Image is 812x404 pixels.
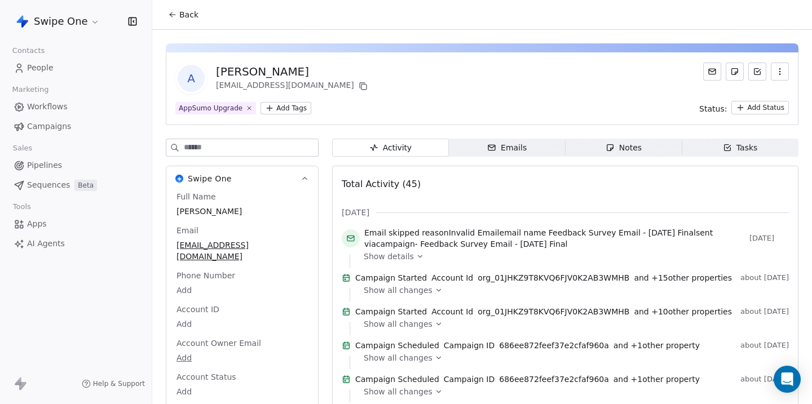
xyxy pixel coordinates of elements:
a: Show all changes [364,352,781,363]
span: Show all changes [364,285,433,296]
span: Campaigns [27,121,71,132]
span: and + 10 other properties [634,306,732,317]
span: reason email name sent via campaign - [364,227,745,250]
span: Campaign Started [355,306,427,317]
span: org_01JHKZ9T8KVQ6FJV0K2AB3WMHB [478,306,629,317]
span: 686ee872feef37e2cfaf960a [499,340,609,351]
button: Back [161,5,205,25]
span: Sequences [27,179,70,191]
div: [EMAIL_ADDRESS][DOMAIN_NAME] [216,79,370,93]
a: Apps [9,215,143,233]
div: Open Intercom Messenger [774,366,801,393]
a: Show details [364,251,781,262]
span: [DATE] [342,207,369,218]
span: Total Activity (45) [342,179,421,189]
a: Workflows [9,97,143,116]
span: A [178,65,205,92]
a: Show all changes [364,285,781,296]
a: Show all changes [364,318,781,330]
span: and + 1 other property [614,374,700,385]
span: about [DATE] [740,273,789,282]
span: about [DATE] [740,307,789,316]
span: People [27,62,54,74]
a: Pipelines [9,156,143,175]
span: about [DATE] [740,341,789,350]
span: Email [174,225,201,236]
button: Add Status [731,101,789,114]
button: Swipe One [14,12,102,31]
div: [PERSON_NAME] [216,64,370,79]
span: Full Name [174,191,218,202]
img: Swipe%20One%20Logo%201-1.svg [16,15,29,28]
span: Help & Support [93,379,145,388]
a: Show all changes [364,386,781,397]
span: Feedback Survey Email - [DATE] Final [420,239,567,248]
span: Account ID [174,304,222,315]
span: Beta [74,180,97,191]
span: Account Id [431,306,473,317]
div: AppSumo Upgrade [179,103,242,113]
span: Campaign Scheduled [355,340,439,351]
span: Campaign ID [444,374,495,385]
span: and + 1 other property [614,340,700,351]
span: Tools [8,198,36,215]
a: Help & Support [82,379,145,388]
span: [EMAIL_ADDRESS][DOMAIN_NAME] [176,239,308,262]
div: Tasks [723,142,758,154]
span: Phone Number [174,270,237,281]
span: Campaign Started [355,272,427,283]
a: People [9,59,143,77]
span: Campaign ID [444,340,495,351]
span: Sales [8,140,37,157]
span: Show all changes [364,352,433,363]
span: Campaign Scheduled [355,374,439,385]
span: Apps [27,218,47,230]
span: Invalid Email [449,228,500,237]
button: Add Tags [261,102,311,114]
span: org_01JHKZ9T8KVQ6FJV0K2AB3WMHB [478,272,629,283]
span: Account Id [431,272,473,283]
span: Status: [699,103,727,114]
span: Back [179,9,198,20]
span: Contacts [7,42,50,59]
a: SequencesBeta [9,176,143,194]
span: Show details [364,251,414,262]
span: Account Status [174,371,239,383]
span: Add [176,386,308,397]
div: Notes [606,142,642,154]
span: Account Owner Email [174,338,263,349]
span: Swipe One [34,14,88,29]
span: 686ee872feef37e2cfaf960a [499,374,609,385]
span: [PERSON_NAME] [176,206,308,217]
span: Email skipped [364,228,420,237]
span: Add [176,318,308,330]
span: [DATE] [749,234,789,243]
span: AI Agents [27,238,65,250]
div: Emails [487,142,527,154]
span: Pipelines [27,159,62,171]
span: Feedback Survey Email - [DATE] Final [549,228,696,237]
span: and + 15 other properties [634,272,732,283]
span: Add [176,285,308,296]
a: AI Agents [9,234,143,253]
span: Marketing [7,81,54,98]
a: Campaigns [9,117,143,136]
span: Show all changes [364,318,433,330]
span: Add [176,352,308,363]
span: Show all changes [364,386,433,397]
span: Swipe One [188,173,232,184]
img: Swipe One [175,175,183,183]
span: about [DATE] [740,375,789,384]
button: Swipe OneSwipe One [166,166,318,191]
span: Workflows [27,101,68,113]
